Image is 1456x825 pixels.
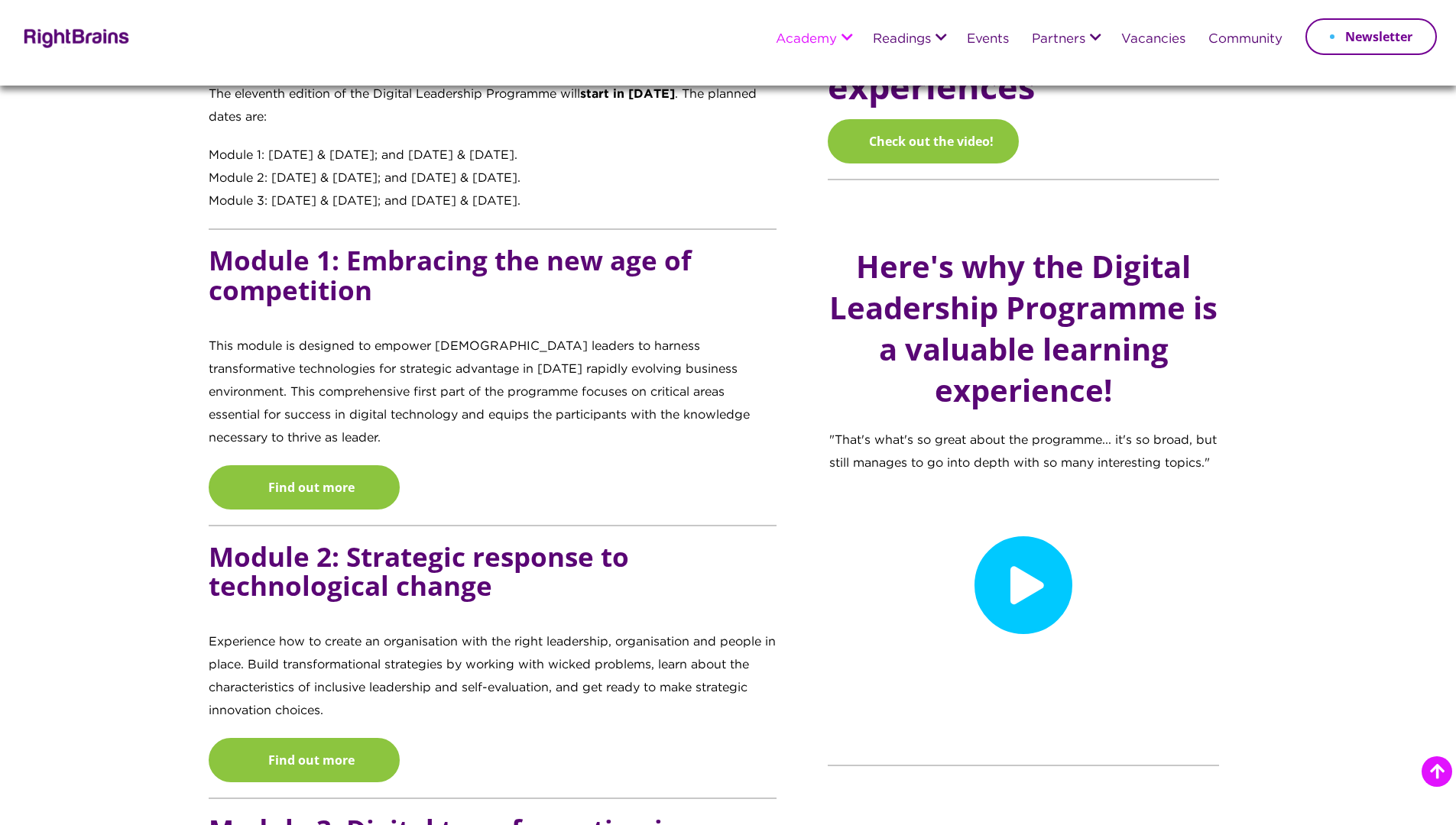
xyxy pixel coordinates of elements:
h5: Module 2: Strategic response to technological change [209,542,777,632]
a: Vacancies [1121,33,1185,47]
a: Find out more [209,738,400,782]
a: Readings [873,33,931,47]
img: Rightbrains [19,26,130,48]
h2: Here's why the Digital Leadership Programme is a valuable learning experience! [829,246,1218,411]
div: Module 2: [DATE] & [DATE]; and [DATE] & [DATE]. [209,167,777,190]
div: "That's what's so great about the programme... it's so broad, but still manages to go into depth ... [818,196,1230,694]
h5: Module 1: Embracing the new age of competition [209,245,777,335]
a: Academy [776,33,837,47]
p: The eleventh edition of the Digital Leadership Programme will . The planned dates are: [209,83,777,144]
a: Community [1208,33,1283,47]
a: Find out more [209,465,400,510]
strong: start in [DATE] [580,89,675,100]
a: Partners [1032,33,1085,47]
iframe: RightBrains Digital Leadership Programme [829,475,1218,694]
p: Experience how to create an organisation with the right leadership, organisation and people in pl... [209,631,777,738]
div: Module 3: [DATE] & [DATE]; and [DATE] & [DATE]. [209,190,777,213]
p: This module is designed to empower [DEMOGRAPHIC_DATA] leaders to harness transformative technolog... [209,335,777,465]
a: Check out the video! [828,119,1019,163]
a: Events [967,33,1009,47]
a: Newsletter [1305,18,1437,55]
div: Module 1: [DATE] & [DATE]; and [DATE] & [DATE]. [209,144,777,167]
